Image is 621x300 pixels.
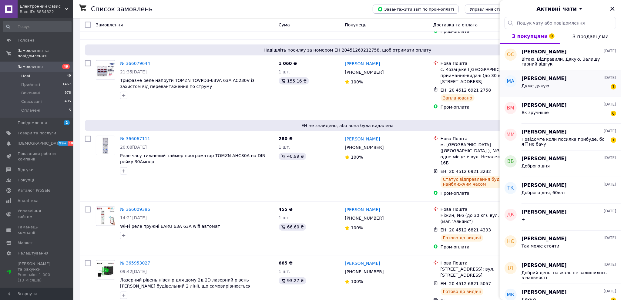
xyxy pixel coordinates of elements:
a: Трифазне реле напруги TOMZN TOVPD3-63VA 63А AC230V із захистом від перевантаження по струму [120,78,254,89]
button: ІЛ[PERSON_NAME][DATE]Добрий день, на жаль не залишилось в наявності [500,257,621,284]
span: 1467 [62,82,71,87]
span: 30 [68,141,75,146]
span: ІЛ [508,265,513,272]
div: м. [GEOGRAPHIC_DATA] ([GEOGRAPHIC_DATA].), №30 (до 30 кг на одне місце ): вул. Незалежності Украї... [441,142,535,166]
span: Покупці [18,177,34,183]
span: Гаманець компанії [18,224,56,235]
span: Аналітика [18,198,39,204]
span: [DATE] [604,235,616,241]
span: 6 [611,111,616,116]
span: ВБ [507,158,514,165]
span: Каталог ProSale [18,188,50,193]
span: Виконані [21,90,40,96]
span: 665 ₴ [279,261,293,266]
a: Реле часу тижневий таймер програматор TOMZN AHC30A на DIN рейку 30Ампер [120,153,265,164]
button: ММ[PERSON_NAME][DATE]Повідомте коли посилка прибуде, бо я її не бачу1 [500,124,621,150]
span: Управління статусами [470,7,516,12]
span: [PERSON_NAME] [522,209,567,216]
span: Налаштування [18,251,49,256]
input: Пошук [3,21,72,32]
div: Нова Пошта [441,60,535,66]
span: ЕН: 20 4512 6921 3232 [441,169,491,174]
img: Фото товару [96,263,115,277]
span: Активні чати [536,5,577,13]
span: [PERSON_NAME] та рахунки [18,261,56,283]
span: Eлектронний Оазис [20,4,65,9]
span: 5 [69,108,71,113]
span: Замовлення [18,64,43,69]
span: ММ [506,131,515,138]
div: [STREET_ADDRESS]: вул. [STREET_ADDRESS] [441,266,535,278]
span: Товари та послуги [18,130,56,136]
span: [DATE] [604,262,616,267]
div: Заплановано [441,94,475,102]
div: Пром-оплата [441,29,535,35]
button: Управління статусами [465,5,521,14]
span: [PERSON_NAME] [522,75,567,82]
span: [DEMOGRAPHIC_DATA] [18,141,62,146]
span: Покупець [345,22,366,27]
span: 1 шт. [279,145,290,150]
div: Готово до видачі [441,288,484,295]
span: [DATE] [604,155,616,160]
a: [PERSON_NAME] [345,261,380,267]
span: Нові [21,73,30,79]
span: [PERSON_NAME] [522,235,567,242]
button: Завантажити звіт по пром-оплаті [373,5,459,14]
span: ДК [507,211,514,218]
span: ВМ [507,105,515,112]
span: 99+ [58,141,68,146]
div: Нова Пошта [441,136,535,142]
button: ВБ[PERSON_NAME][DATE]Доброго дня [500,150,621,177]
span: З продавцями [572,34,609,39]
span: ЕН: 20 4512 6921 2758 [441,88,491,93]
span: [DATE] [604,102,616,107]
div: Ніжин, №6 (до 30 кг): вул. Шевченка, 21б (маг."Альянс") [441,213,535,225]
span: 9 [549,33,555,39]
button: ОС[PERSON_NAME][DATE]Вітаю. Відправили. Дякую. Залишу гарний відгук [500,44,621,70]
span: 100% [351,279,363,284]
img: Фото товару [96,137,115,154]
a: [PERSON_NAME] [345,61,380,67]
span: [DATE] [604,75,616,80]
a: Фото товару [96,260,115,280]
span: Повідомлення [18,120,47,126]
span: [DATE] [604,289,616,294]
span: 1 060 ₴ [279,61,297,66]
span: Маркет [18,240,33,246]
span: Показники роботи компанії [18,151,56,162]
span: Оплачені [21,108,40,113]
span: Відгуки [18,167,33,173]
div: Нова Пошта [441,207,535,213]
span: Доставка та оплата [433,22,478,27]
span: Замовлення [96,22,123,27]
a: Лазерний рівень нівелір для дому 2д 2D лазерний рівень [PERSON_NAME] будівельний 2 лінії, що само... [120,278,250,289]
span: 20:08[DATE] [120,145,147,150]
div: 155.16 ₴ [279,77,309,85]
div: Ваш ID: 3854822 [20,9,73,15]
span: 14:21[DATE] [120,216,147,221]
div: [PHONE_NUMBER] [344,143,385,152]
span: [DATE] [604,182,616,187]
span: Дуже дякую [522,83,549,88]
span: [DATE] [604,209,616,214]
span: [PERSON_NAME] [522,129,567,136]
div: Готово до видачі [441,234,484,242]
span: + [522,217,525,222]
div: Пром-оплата [441,190,535,197]
span: Прийняті [21,82,40,87]
span: 495 [65,99,71,104]
span: Замовлення та повідомлення [18,48,73,59]
button: тк[PERSON_NAME][DATE]Доброго дня, 60ват [500,177,621,204]
span: тк [507,185,514,192]
div: [PHONE_NUMBER] [344,268,385,276]
a: Фото товару [96,60,115,80]
span: ЕН не знайдено, або вона була видалена [87,123,608,129]
span: [DATE] [604,129,616,134]
span: 2 [64,120,70,125]
span: 09:42[DATE] [120,269,147,274]
div: Нова Пошта [441,260,535,266]
div: Пром-оплата [441,104,535,110]
span: Скасовані [21,99,42,104]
